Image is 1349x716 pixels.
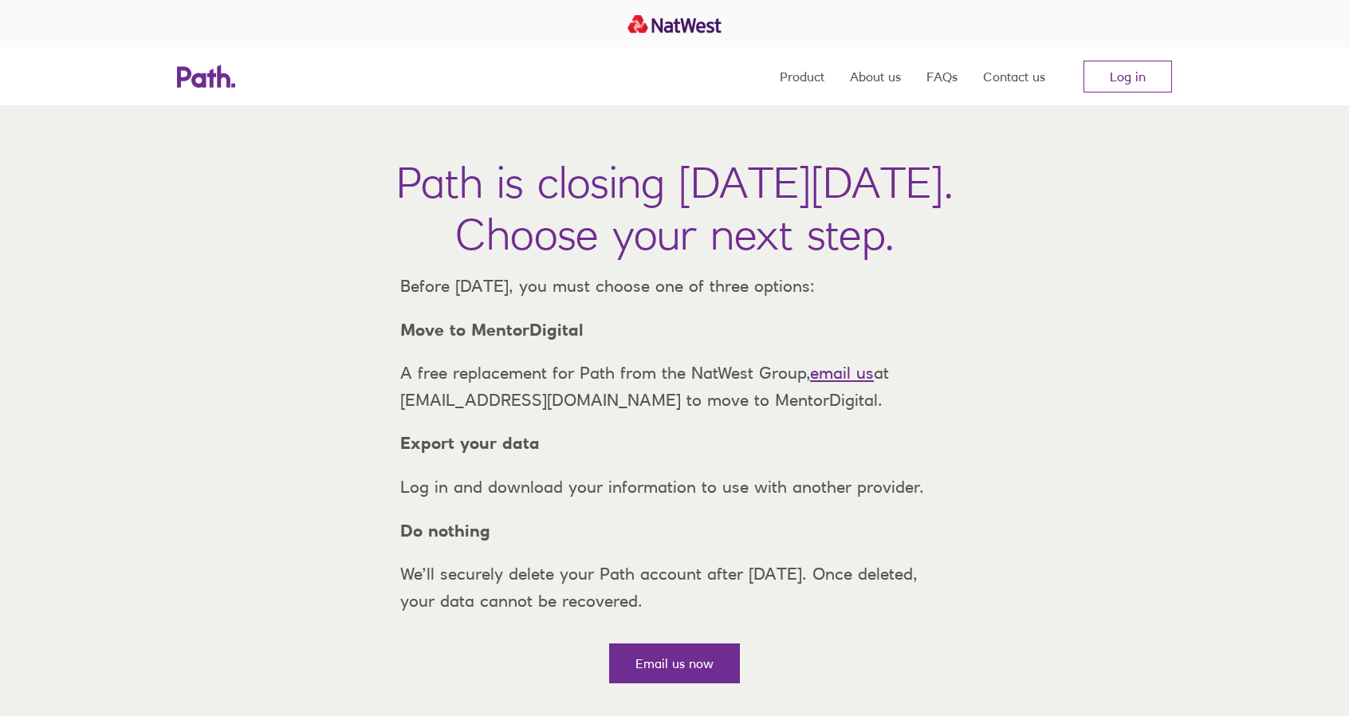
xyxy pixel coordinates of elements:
[400,433,540,453] strong: Export your data
[1084,61,1172,92] a: Log in
[780,48,824,105] a: Product
[810,363,874,383] a: email us
[983,48,1045,105] a: Contact us
[609,643,740,683] a: Email us now
[926,48,958,105] a: FAQs
[396,156,954,260] h1: Path is closing [DATE][DATE]. Choose your next step.
[400,320,584,340] strong: Move to MentorDigital
[387,561,962,614] p: We’ll securely delete your Path account after [DATE]. Once deleted, your data cannot be recovered.
[400,521,490,541] strong: Do nothing
[850,48,901,105] a: About us
[387,273,962,300] p: Before [DATE], you must choose one of three options:
[387,360,962,413] p: A free replacement for Path from the NatWest Group, at [EMAIL_ADDRESS][DOMAIN_NAME] to move to Me...
[387,474,962,501] p: Log in and download your information to use with another provider.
